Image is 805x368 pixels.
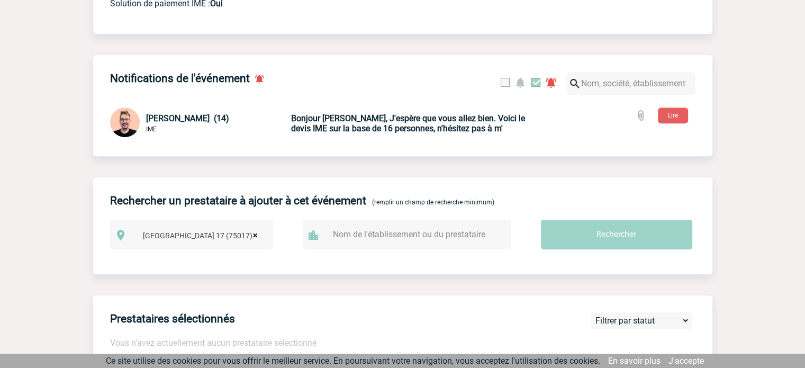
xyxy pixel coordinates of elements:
img: 129741-1.png [110,107,140,137]
h4: Notifications de l'événement [110,72,250,85]
input: Nom de l'établissement ou du prestataire [330,227,494,242]
a: [PERSON_NAME] (14) IME Bonjour [PERSON_NAME], J'espère que vous allez bien. Voici le devis IME su... [110,118,540,128]
a: J'accepte [668,356,704,366]
p: Vous n'avez actuellement aucun prestataire sélectionné [110,338,712,348]
h4: Prestataires sélectionnés [110,312,235,325]
a: Lire [649,110,697,120]
span: Ce site utilise des cookies pour vous offrir le meilleur service. En poursuivant votre navigation... [106,356,600,366]
h4: Rechercher un prestataire à ajouter à cet événement [110,194,366,207]
span: Paris 17 (75017) [139,228,268,243]
div: Conversation privée : Client - Agence [110,107,289,139]
span: IME [146,125,157,133]
span: [PERSON_NAME] (14) [146,113,229,123]
a: En savoir plus [608,356,661,366]
span: × [253,228,258,243]
input: Rechercher [541,220,692,249]
b: Bonjour [PERSON_NAME], J'espère que vous allez bien. Voici le devis IME sur la base de 16 personn... [291,113,525,133]
span: (remplir un champ de recherche minimum) [372,199,494,206]
button: Lire [658,107,688,123]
